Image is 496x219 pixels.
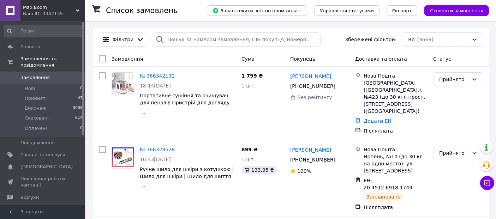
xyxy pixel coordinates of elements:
[241,166,277,174] div: 133.95 ₴
[25,85,35,92] span: Нові
[241,56,255,62] span: Cума
[364,127,428,134] div: Післяплата
[20,140,55,146] span: Повідомлення
[392,8,412,13] span: Експорт
[80,85,83,92] span: 0
[290,146,331,153] a: [PERSON_NAME]
[480,176,494,190] button: Чат з покупцем
[140,93,230,120] a: Портативне сушіння та очищувач для пензлів Пристрій для догляду за китицями 2 в 1 Швидке очищення...
[364,79,428,115] div: [GEOGRAPHIC_DATA] ([GEOGRAPHIC_DATA].), №423 (до 30 кг): просп. [STREET_ADDRESS] ([GEOGRAPHIC_DATA])
[290,56,315,62] span: Покупець
[153,32,321,47] input: Пошук за номером замовлення, ПІБ покупця, номером телефону, Email, номером накладної
[140,147,175,152] a: № 366328528
[112,146,134,169] a: Фото товару
[355,56,407,62] span: Доставка та оплата
[320,8,374,13] span: Управління статусами
[439,149,469,157] div: Прийнято
[417,37,434,42] span: (3669)
[25,105,47,111] span: Виконані
[112,147,134,167] img: Фото товару
[20,44,40,50] span: Головна
[73,105,83,111] span: 3008
[297,95,332,100] span: Без рейтингу
[25,115,49,121] span: Скасовані
[364,72,428,79] div: Нова Пошта
[75,115,83,121] span: 614
[112,73,134,95] img: Фото товару
[140,83,171,89] span: 18:14[DATE]
[433,56,451,62] span: Статус
[364,153,428,174] div: Ирпень, №10 (до 30 кг на одно место): ул. [STREET_ADDRESS]
[78,95,83,102] span: 47
[20,74,50,81] span: Замовлення
[364,118,392,124] a: Додати ЕН
[20,152,65,158] span: Товари та послуги
[23,4,76,11] span: MaxiBoom
[297,168,311,174] span: 100%
[289,155,337,165] div: [PHONE_NUMBER]
[207,5,307,16] button: Завантажити звіт по пром-оплаті
[417,7,489,13] a: Створити замовлення
[241,147,258,152] span: 899 ₴
[140,73,175,79] a: № 366342132
[80,125,83,132] span: 0
[20,164,73,170] span: [DEMOGRAPHIC_DATA]
[4,25,83,37] input: Пошук
[290,73,331,80] a: [PERSON_NAME]
[140,166,234,193] a: Ручне шило для шкіри з котушкою | Шило для шкіри | Шило для шиття шкіри | Шило з отвором для шитт...
[241,73,263,79] span: 1 799 ₴
[20,56,85,68] span: Замовлення та повідомлення
[424,5,489,16] button: Створити замовлення
[113,36,133,43] span: Фільтри
[25,125,47,132] span: Оплачені
[364,146,428,153] div: Нова Пошта
[241,83,255,89] span: 1 шт.
[20,194,39,201] span: Відгуки
[213,7,301,14] span: Завантажити звіт по пром-оплаті
[112,56,143,62] span: Замовлення
[20,176,65,188] span: Показники роботи компанії
[241,157,255,162] span: 1 шт.
[25,95,47,102] span: Прийняті
[387,5,418,16] button: Експорт
[314,5,380,16] button: Управління статусами
[140,157,171,162] span: 16:43[DATE]
[106,6,178,15] h1: Список замовлень
[439,75,469,83] div: Прийнято
[364,193,404,201] div: Заплановано
[345,36,396,43] span: Збережені фільтри:
[364,178,412,190] span: ЕН: 20 4512 6918 1749
[364,204,428,211] div: Післяплата
[408,36,416,43] span: Всі
[112,72,134,95] a: Фото товару
[430,8,483,13] span: Створити замовлення
[23,11,85,17] div: Ваш ID: 3342135
[289,81,337,91] div: [PHONE_NUMBER]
